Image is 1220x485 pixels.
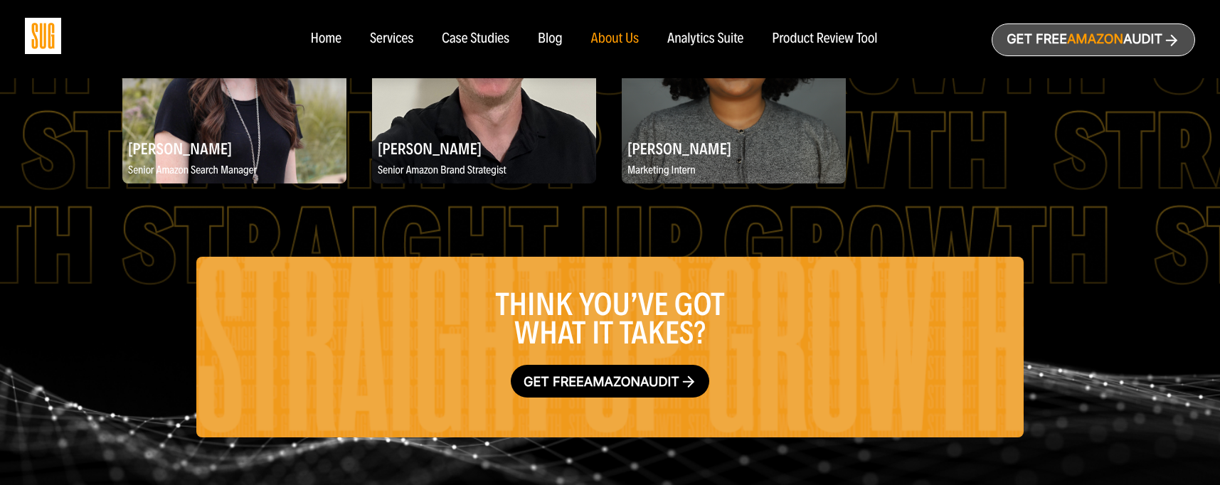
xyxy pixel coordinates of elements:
a: Blog [538,31,563,47]
h2: [PERSON_NAME] [122,134,346,162]
a: About Us [591,31,640,47]
a: Services [370,31,413,47]
span: what it takes? [514,314,706,352]
p: Senior Amazon Brand Strategist [372,162,596,180]
a: Home [310,31,341,47]
h2: [PERSON_NAME] [372,134,596,162]
p: Marketing Intern [622,162,846,180]
a: Product Review Tool [772,31,877,47]
span: Amazon [1067,32,1123,47]
a: Analytics Suite [667,31,743,47]
a: Case Studies [442,31,509,47]
a: Get freeAmazonAudit [992,23,1195,56]
h3: Think you’ve got [207,291,1013,348]
h2: [PERSON_NAME] [622,134,846,162]
p: Senior Amazon Search Manager [122,162,346,180]
img: Sug [25,18,61,54]
a: Get freeAmazonaudit [511,365,709,398]
span: Amazon [584,375,640,390]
